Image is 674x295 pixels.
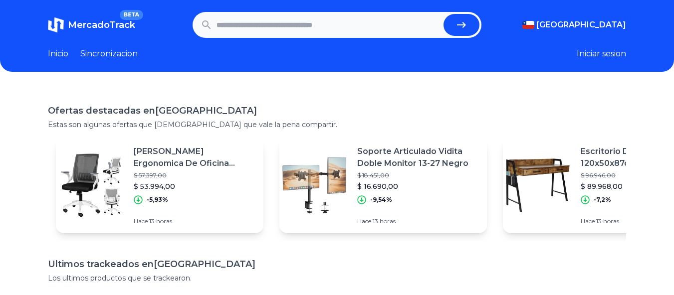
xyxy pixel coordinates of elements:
[48,104,626,118] h1: Ofertas destacadas en [GEOGRAPHIC_DATA]
[48,17,64,33] img: MercadoTrack
[594,196,611,204] p: -7,2%
[522,19,626,31] button: [GEOGRAPHIC_DATA]
[48,120,626,130] p: Estas son algunas ofertas que [DEMOGRAPHIC_DATA] que vale la pena compartir.
[120,10,143,20] span: BETA
[503,150,573,220] img: Featured image
[56,150,126,220] img: Featured image
[357,217,479,225] p: Hace 13 horas
[357,171,479,179] p: $ 18.451,00
[134,181,255,191] p: $ 53.994,00
[80,48,138,60] a: Sincronizacion
[370,196,392,204] p: -9,54%
[522,21,534,29] img: Chile
[279,150,349,220] img: Featured image
[48,257,626,271] h1: Ultimos trackeados en [GEOGRAPHIC_DATA]
[48,48,68,60] a: Inicio
[48,273,626,283] p: Los ultimos productos que se trackearon.
[357,181,479,191] p: $ 16.690,00
[279,138,487,233] a: Featured imageSoporte Articulado Vidita Doble Monitor 13-27 Negro$ 18.451,00$ 16.690,00-9,54%Hace...
[56,138,263,233] a: Featured image[PERSON_NAME] Ergonomica De Oficina Escritorio Ejecutiva Látex$ 57.397,00$ 53.994,0...
[68,19,135,30] span: MercadoTrack
[577,48,626,60] button: Iniciar sesion
[134,171,255,179] p: $ 57.397,00
[134,146,255,169] p: [PERSON_NAME] Ergonomica De Oficina Escritorio Ejecutiva Látex
[134,217,255,225] p: Hace 13 horas
[147,196,168,204] p: -5,93%
[536,19,626,31] span: [GEOGRAPHIC_DATA]
[357,146,479,169] p: Soporte Articulado Vidita Doble Monitor 13-27 Negro
[48,17,135,33] a: MercadoTrackBETA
